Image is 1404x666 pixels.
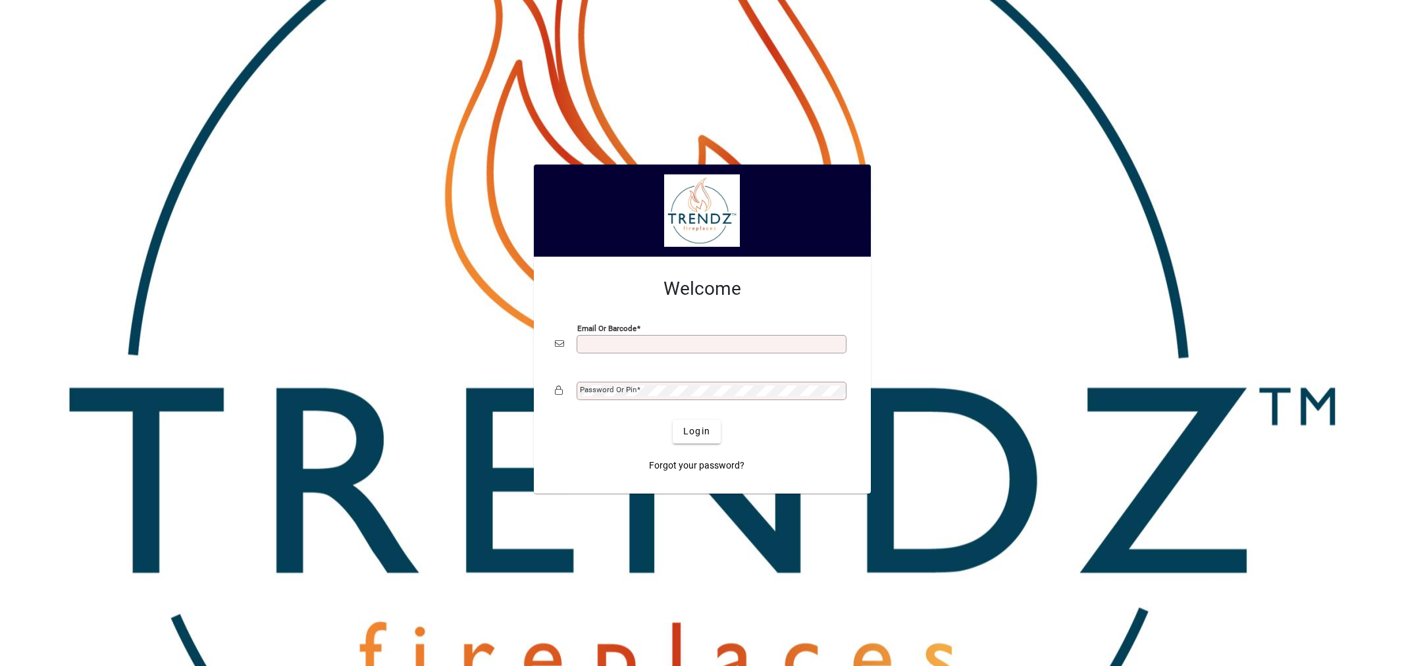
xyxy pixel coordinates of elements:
[683,424,710,438] span: Login
[649,459,744,473] span: Forgot your password?
[673,420,721,444] button: Login
[580,385,637,394] mat-label: Password or Pin
[644,454,750,478] a: Forgot your password?
[555,278,850,300] h2: Welcome
[577,323,637,332] mat-label: Email or Barcode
